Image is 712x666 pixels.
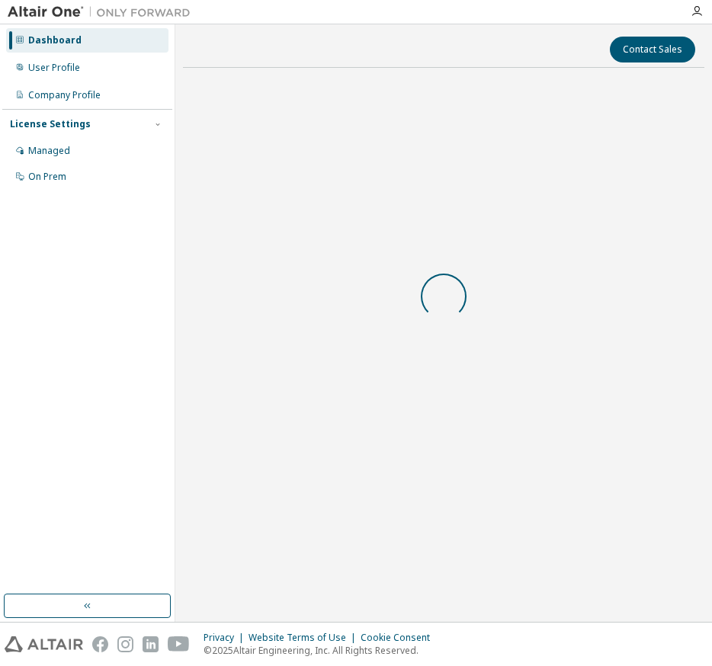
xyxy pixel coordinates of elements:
div: Managed [28,145,70,157]
div: Website Terms of Use [249,632,361,644]
img: youtube.svg [168,636,190,652]
div: Cookie Consent [361,632,439,644]
img: instagram.svg [117,636,133,652]
div: On Prem [28,171,66,183]
div: Privacy [204,632,249,644]
div: User Profile [28,62,80,74]
div: Company Profile [28,89,101,101]
p: © 2025 Altair Engineering, Inc. All Rights Reserved. [204,644,439,657]
img: altair_logo.svg [5,636,83,652]
div: Dashboard [28,34,82,46]
img: Altair One [8,5,198,20]
img: linkedin.svg [143,636,159,652]
div: License Settings [10,118,91,130]
img: facebook.svg [92,636,108,652]
button: Contact Sales [610,37,695,62]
